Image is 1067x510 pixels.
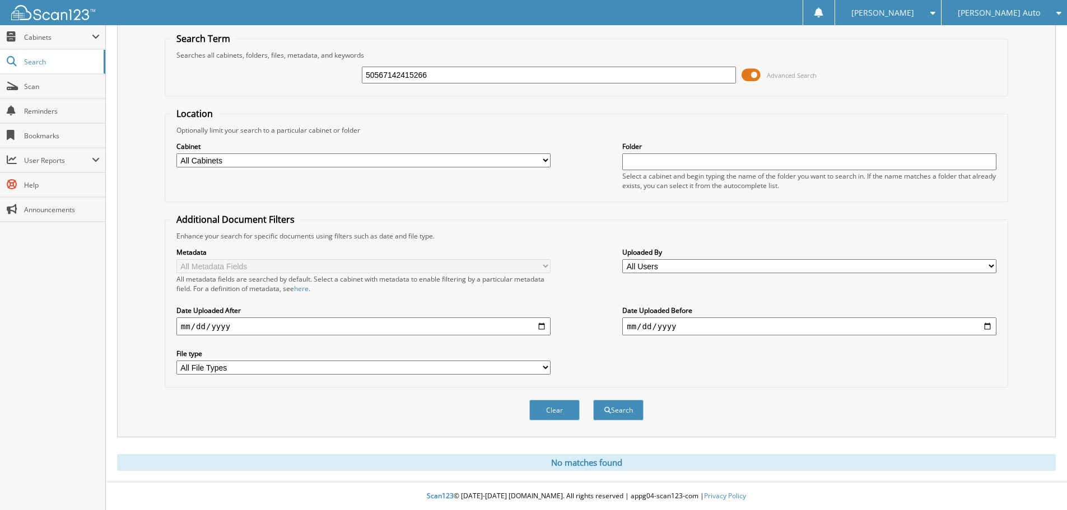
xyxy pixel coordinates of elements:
span: Bookmarks [24,131,100,141]
div: Searches all cabinets, folders, files, metadata, and keywords [171,50,1002,60]
span: Scan [24,82,100,91]
span: Search [24,57,98,67]
label: Date Uploaded After [176,306,551,315]
span: [PERSON_NAME] [851,10,914,16]
img: scan123-logo-white.svg [11,5,95,20]
label: File type [176,349,551,358]
button: Search [593,400,644,420]
span: Help [24,180,100,190]
label: Folder [622,142,996,151]
span: User Reports [24,156,92,165]
div: © [DATE]-[DATE] [DOMAIN_NAME]. All rights reserved | appg04-scan123-com | [106,483,1067,510]
div: Optionally limit your search to a particular cabinet or folder [171,125,1002,135]
div: No matches found [117,454,1056,471]
span: [PERSON_NAME] Auto [958,10,1040,16]
input: end [622,317,996,335]
span: Cabinets [24,32,92,42]
legend: Location [171,107,218,120]
div: All metadata fields are searched by default. Select a cabinet with metadata to enable filtering b... [176,274,551,293]
legend: Search Term [171,32,236,45]
div: Select a cabinet and begin typing the name of the folder you want to search in. If the name match... [622,171,996,190]
a: Privacy Policy [704,491,746,500]
span: Announcements [24,205,100,214]
legend: Additional Document Filters [171,213,300,226]
span: Scan123 [427,491,454,500]
span: Reminders [24,106,100,116]
div: Enhance your search for specific documents using filters such as date and file type. [171,231,1002,241]
a: here [294,284,309,293]
iframe: Chat Widget [1011,456,1067,510]
span: Advanced Search [767,71,817,79]
label: Date Uploaded Before [622,306,996,315]
label: Metadata [176,247,551,257]
label: Cabinet [176,142,551,151]
input: start [176,317,551,335]
label: Uploaded By [622,247,996,257]
button: Clear [529,400,580,420]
